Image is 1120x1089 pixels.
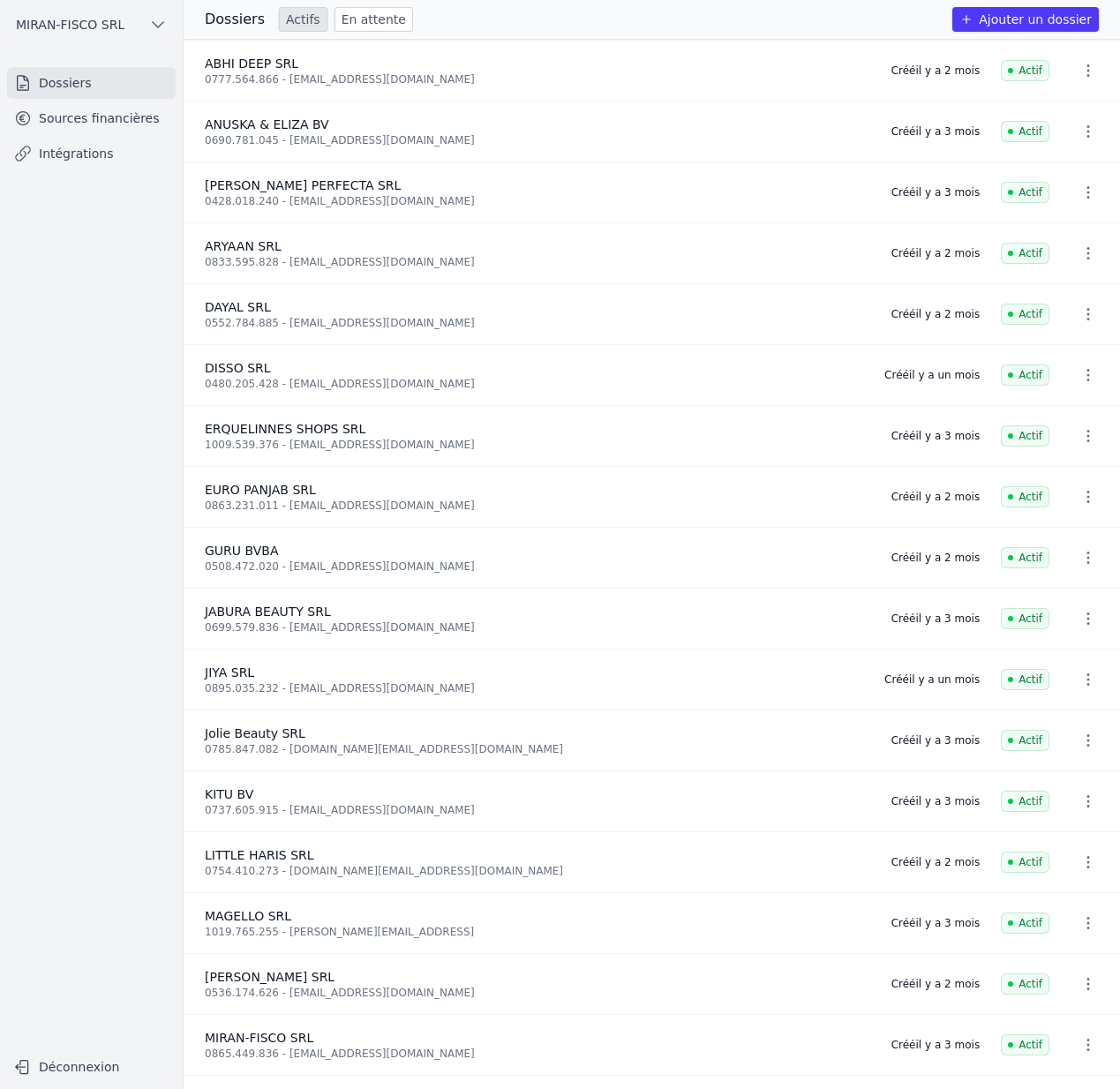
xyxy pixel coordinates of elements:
span: MIRAN-FISCO SRL [16,16,124,34]
div: Créé il y a 2 mois [891,977,980,991]
span: Jolie Beauty SRL [205,726,305,740]
div: Créé il y a 2 mois [891,855,980,869]
span: Actif [1001,913,1049,934]
span: EURO PANJAB SRL [205,483,316,497]
div: Créé il y a un mois [884,672,980,687]
span: Actif [1001,608,1049,629]
div: Créé il y a un mois [884,368,980,382]
div: Créé il y a 3 mois [891,429,980,443]
button: Déconnexion [7,1053,176,1081]
div: Créé il y a 2 mois [891,551,980,565]
span: DAYAL SRL [205,300,271,314]
div: 0699.579.836 - [EMAIL_ADDRESS][DOMAIN_NAME] [205,620,870,635]
a: Dossiers [7,67,176,99]
div: 0690.781.045 - [EMAIL_ADDRESS][DOMAIN_NAME] [205,133,870,147]
span: Actif [1001,852,1049,873]
span: [PERSON_NAME] SRL [205,970,334,984]
div: 0833.595.828 - [EMAIL_ADDRESS][DOMAIN_NAME] [205,255,870,269]
div: Créé il y a 3 mois [891,916,980,930]
span: Actif [1001,364,1049,386]
div: 0428.018.240 - [EMAIL_ADDRESS][DOMAIN_NAME] [205,194,870,208]
a: Actifs [279,7,327,32]
button: Ajouter un dossier [952,7,1099,32]
div: Créé il y a 2 mois [891,307,980,321]
span: Actif [1001,973,1049,995]
button: MIRAN-FISCO SRL [7,11,176,39]
a: Sources financières [7,102,176,134]
span: JABURA BEAUTY SRL [205,605,331,619]
span: LITTLE HARIS SRL [205,848,314,862]
span: [PERSON_NAME] PERFECTA SRL [205,178,401,192]
span: ERQUELINNES SHOPS SRL [205,422,365,436]
span: JIYA SRL [205,665,254,680]
span: Actif [1001,121,1049,142]
div: Créé il y a 3 mois [891,733,980,747]
span: KITU BV [205,787,253,801]
div: 0508.472.020 - [EMAIL_ADDRESS][DOMAIN_NAME] [205,560,870,574]
span: Actif [1001,669,1049,690]
span: Actif [1001,1034,1049,1055]
span: DISSO SRL [205,361,271,375]
span: ABHI DEEP SRL [205,56,298,71]
span: Actif [1001,425,1049,447]
span: ANUSKA & ELIZA BV [205,117,329,131]
div: 1019.765.255 - [PERSON_NAME][EMAIL_ADDRESS] [205,925,870,939]
div: 0552.784.885 - [EMAIL_ADDRESS][DOMAIN_NAME] [205,316,870,330]
div: Créé il y a 3 mois [891,124,980,139]
div: 1009.539.376 - [EMAIL_ADDRESS][DOMAIN_NAME] [205,438,870,452]
span: MAGELLO SRL [205,909,291,923]
div: 0536.174.626 - [EMAIL_ADDRESS][DOMAIN_NAME] [205,986,870,1000]
span: Actif [1001,243,1049,264]
span: Actif [1001,730,1049,751]
div: 0754.410.273 - [DOMAIN_NAME][EMAIL_ADDRESS][DOMAIN_NAME] [205,864,870,878]
a: Intégrations [7,138,176,169]
div: 0865.449.836 - [EMAIL_ADDRESS][DOMAIN_NAME] [205,1047,870,1061]
a: En attente [334,7,413,32]
h3: Dossiers [205,9,265,30]
div: Créé il y a 2 mois [891,64,980,78]
div: 0777.564.866 - [EMAIL_ADDRESS][DOMAIN_NAME] [205,72,870,86]
span: Actif [1001,791,1049,812]
span: Actif [1001,547,1049,568]
div: 0863.231.011 - [EMAIL_ADDRESS][DOMAIN_NAME] [205,499,870,513]
span: Actif [1001,304,1049,325]
span: ARYAAN SRL [205,239,282,253]
span: MIRAN-FISCO SRL [205,1031,313,1045]
div: Créé il y a 2 mois [891,490,980,504]
div: Créé il y a 3 mois [891,612,980,626]
div: 0737.605.915 - [EMAIL_ADDRESS][DOMAIN_NAME] [205,803,870,817]
div: Créé il y a 2 mois [891,246,980,260]
div: Créé il y a 3 mois [891,185,980,199]
div: 0785.847.082 - [DOMAIN_NAME][EMAIL_ADDRESS][DOMAIN_NAME] [205,742,870,756]
div: 0895.035.232 - [EMAIL_ADDRESS][DOMAIN_NAME] [205,681,863,695]
div: Créé il y a 3 mois [891,794,980,808]
div: Créé il y a 3 mois [891,1038,980,1052]
span: Actif [1001,60,1049,81]
div: 0480.205.428 - [EMAIL_ADDRESS][DOMAIN_NAME] [205,377,863,391]
span: Actif [1001,486,1049,507]
span: Actif [1001,182,1049,203]
span: GURU BVBA [205,544,278,558]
